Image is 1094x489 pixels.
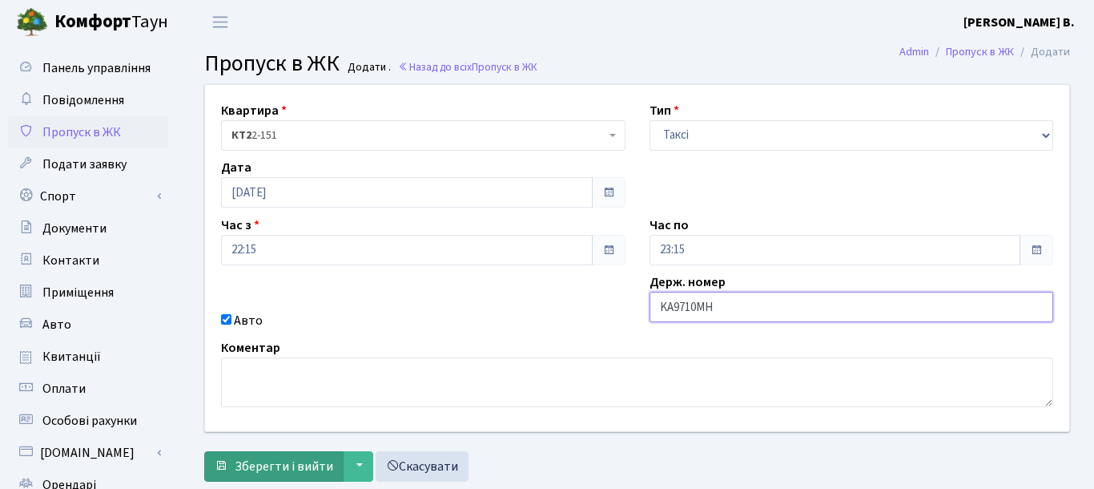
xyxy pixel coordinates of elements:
[8,277,168,309] a: Приміщення
[42,412,137,430] span: Особові рахунки
[42,348,101,366] span: Квитанції
[8,116,168,148] a: Пропуск в ЖК
[963,13,1075,32] a: [PERSON_NAME] В.
[650,216,689,235] label: Час по
[42,380,86,398] span: Оплати
[650,101,679,120] label: Тип
[8,244,168,277] a: Контакти
[16,6,48,38] img: logo.png
[200,9,240,35] button: Переключити навігацію
[221,338,280,358] label: Коментар
[8,148,168,180] a: Подати заявку
[8,341,168,373] a: Квитанції
[42,316,71,333] span: Авто
[42,59,151,77] span: Панель управління
[376,451,469,482] a: Скасувати
[204,451,344,482] button: Зберегти і вийти
[344,61,391,75] small: Додати .
[8,180,168,212] a: Спорт
[946,43,1014,60] a: Пропуск в ЖК
[42,123,121,141] span: Пропуск в ЖК
[650,292,1054,322] input: AA0001AA
[8,212,168,244] a: Документи
[8,405,168,437] a: Особові рахунки
[42,284,114,301] span: Приміщення
[221,158,251,177] label: Дата
[221,101,287,120] label: Квартира
[8,309,168,341] a: Авто
[42,91,124,109] span: Повідомлення
[54,9,131,34] b: Комфорт
[234,311,263,330] label: Авто
[204,47,340,79] span: Пропуск в ЖК
[963,14,1075,31] b: [PERSON_NAME] В.
[231,127,605,143] span: <b>КТ2</b>&nbsp;&nbsp;&nbsp;2-151
[472,59,537,75] span: Пропуск в ЖК
[8,52,168,84] a: Панель управління
[42,156,127,173] span: Подати заявку
[235,458,333,475] span: Зберегти і вийти
[650,273,726,292] label: Держ. номер
[221,216,259,235] label: Час з
[398,59,537,75] a: Назад до всіхПропуск в ЖК
[221,120,625,151] span: <b>КТ2</b>&nbsp;&nbsp;&nbsp;2-151
[899,43,929,60] a: Admin
[8,84,168,116] a: Повідомлення
[8,373,168,405] a: Оплати
[875,35,1094,69] nav: breadcrumb
[42,252,99,269] span: Контакти
[54,9,168,36] span: Таун
[231,127,251,143] b: КТ2
[42,220,107,237] span: Документи
[8,437,168,469] a: [DOMAIN_NAME]
[1014,43,1070,61] li: Додати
